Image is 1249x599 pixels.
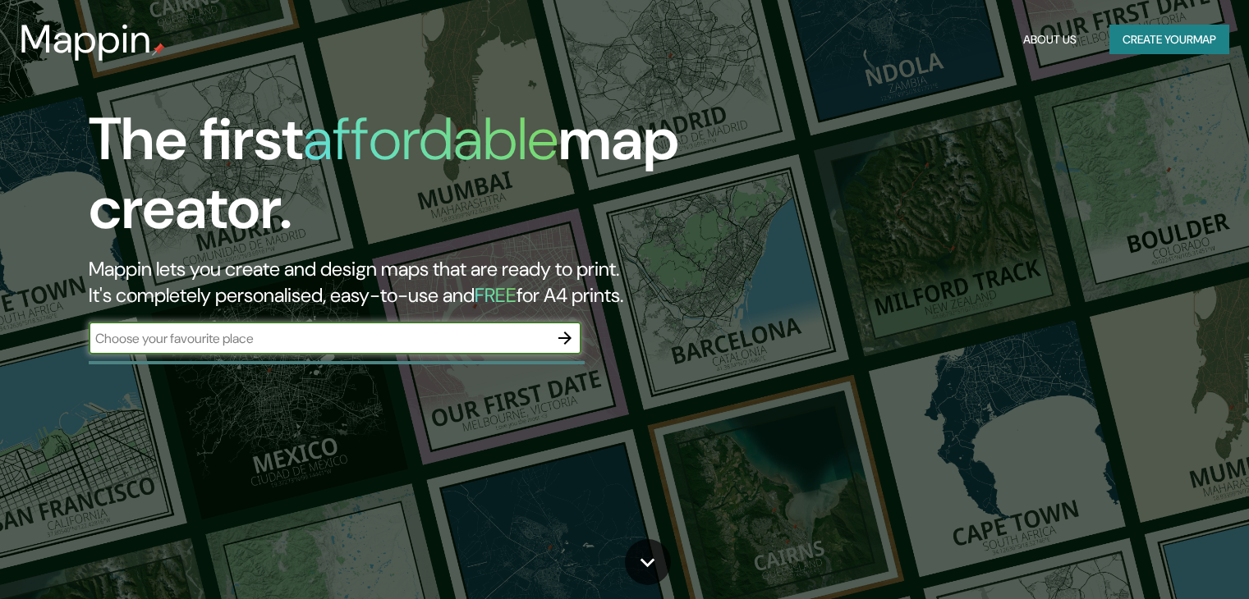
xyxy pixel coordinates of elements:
h2: Mappin lets you create and design maps that are ready to print. It's completely personalised, eas... [89,256,714,309]
h1: The first map creator. [89,105,714,256]
button: About Us [1017,25,1083,55]
button: Create yourmap [1109,25,1229,55]
input: Choose your favourite place [89,329,549,348]
h1: affordable [303,101,558,177]
h5: FREE [475,282,517,308]
img: mappin-pin [152,43,165,56]
iframe: Help widget launcher [1103,535,1231,581]
h3: Mappin [20,16,152,62]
